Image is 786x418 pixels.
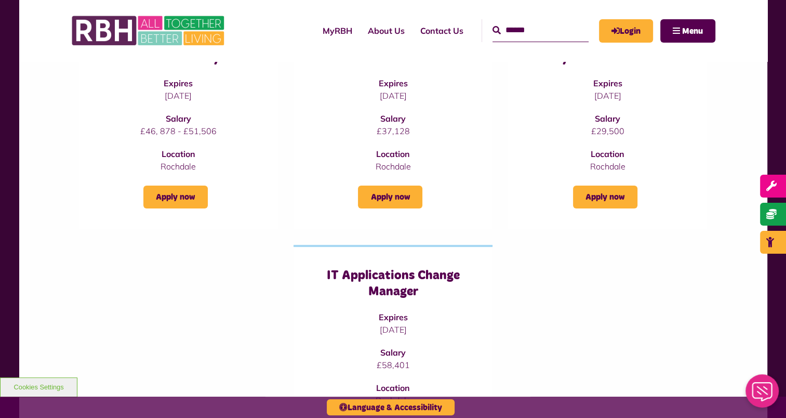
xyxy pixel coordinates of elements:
p: [DATE] [529,89,686,102]
strong: Location [591,149,624,159]
a: About Us [360,17,412,45]
strong: Expires [593,78,622,88]
a: Apply now [358,186,422,208]
strong: Expires [378,312,407,322]
p: £37,128 [314,125,472,137]
p: [DATE] [314,89,472,102]
a: MyRBH [599,19,653,43]
button: Navigation [660,19,715,43]
a: Contact Us [412,17,471,45]
strong: Salary [595,113,620,124]
strong: Salary [166,113,191,124]
span: Menu [682,27,703,35]
strong: Expires [378,78,407,88]
p: Rochdale [529,160,686,173]
p: Rochdale [100,160,257,173]
a: Apply now [573,186,637,208]
button: Language & Accessibility [327,399,455,415]
p: [DATE] [314,323,472,336]
img: RBH [71,10,227,51]
iframe: Netcall Web Assistant for live chat [739,371,786,418]
strong: Salary [380,113,406,124]
a: MyRBH [315,17,360,45]
strong: Location [376,383,410,393]
p: £46, 878 - £51,506 [100,125,257,137]
strong: Location [162,149,195,159]
p: [DATE] [100,89,257,102]
strong: Salary [380,347,406,358]
p: Rochdale [314,160,472,173]
a: Apply now [143,186,208,208]
strong: Location [376,149,410,159]
h3: IT Applications Change Manager [314,268,472,300]
p: Rochdale [314,394,472,407]
input: Search [492,19,589,42]
p: £29,500 [529,125,686,137]
p: £58,401 [314,359,472,371]
strong: Expires [164,78,193,88]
